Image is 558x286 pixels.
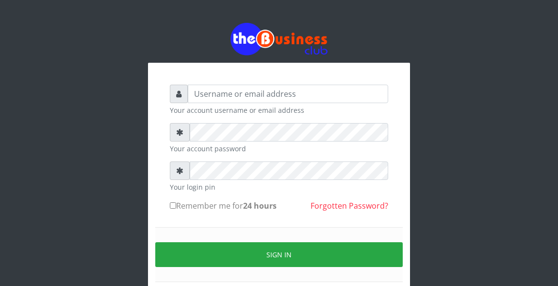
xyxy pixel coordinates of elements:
[243,200,277,211] b: 24 hours
[170,202,176,209] input: Remember me for24 hours
[155,242,403,267] button: Sign in
[170,200,277,212] label: Remember me for
[311,200,388,211] a: Forgotten Password?
[170,182,388,192] small: Your login pin
[170,105,388,115] small: Your account username or email address
[170,143,388,154] small: Your account password
[188,85,388,103] input: Username or email address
